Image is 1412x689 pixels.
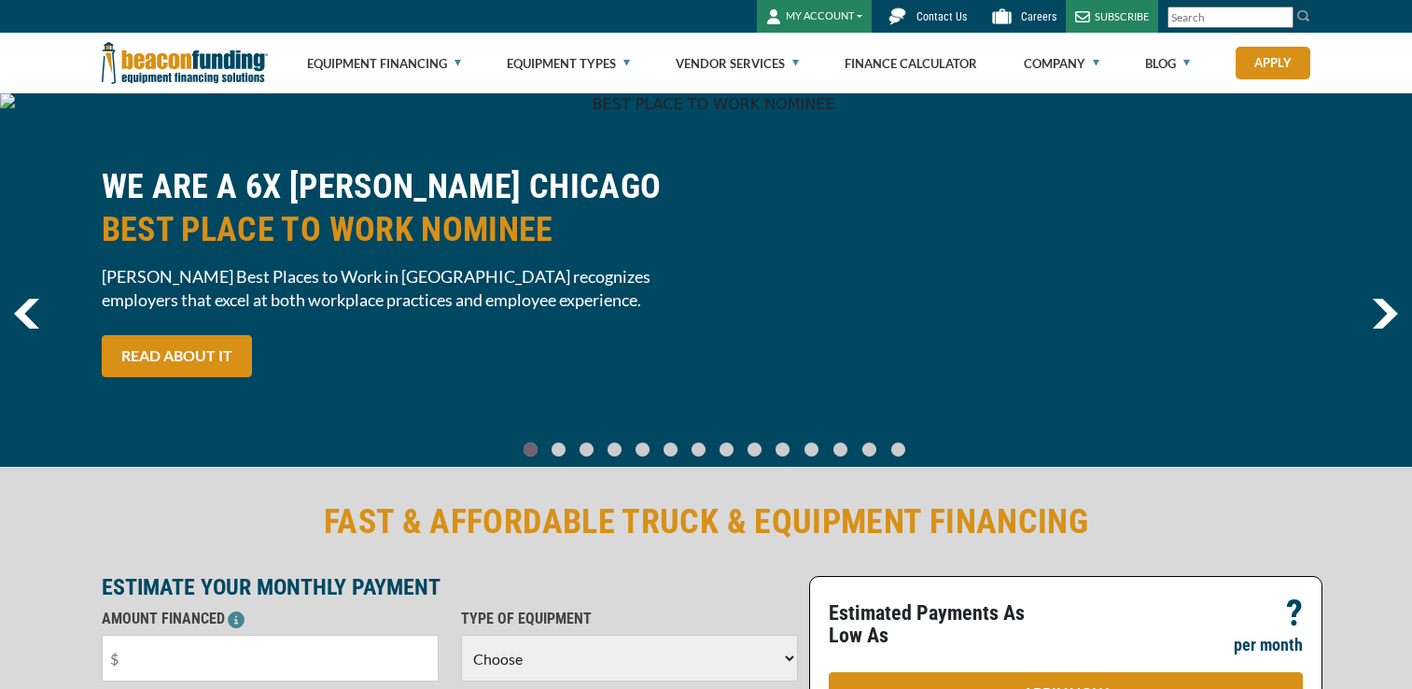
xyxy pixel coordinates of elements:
img: Right Navigator [1372,299,1398,329]
a: next [1372,299,1398,329]
a: Go To Slide 13 [887,442,910,457]
img: Search [1296,8,1311,23]
a: Go To Slide 7 [716,442,738,457]
input: Search [1167,7,1293,28]
a: READ ABOUT IT [102,335,252,377]
a: Go To Slide 1 [548,442,570,457]
img: Left Navigator [14,299,39,329]
input: $ [102,635,439,682]
a: previous [14,299,39,329]
a: Go To Slide 2 [576,442,598,457]
h2: WE ARE A 6X [PERSON_NAME] CHICAGO [102,165,695,251]
a: Go To Slide 8 [744,442,766,457]
span: [PERSON_NAME] Best Places to Work in [GEOGRAPHIC_DATA] recognizes employers that excel at both wo... [102,265,695,312]
a: Apply [1236,47,1310,79]
a: Company [1024,34,1099,93]
a: Clear search text [1274,10,1289,25]
p: ? [1286,602,1303,625]
a: Blog [1145,34,1190,93]
h2: FAST & AFFORDABLE TRUCK & EQUIPMENT FINANCING [102,500,1311,543]
a: Go To Slide 6 [688,442,710,457]
a: Go To Slide 10 [800,442,823,457]
span: Contact Us [916,10,967,23]
a: Go To Slide 11 [829,442,852,457]
a: Vendor Services [676,34,799,93]
a: Finance Calculator [845,34,977,93]
a: Go To Slide 0 [520,442,542,457]
a: Go To Slide 4 [632,442,654,457]
span: BEST PLACE TO WORK NOMINEE [102,208,695,251]
p: Estimated Payments As Low As [829,602,1055,647]
p: AMOUNT FINANCED [102,608,439,630]
p: TYPE OF EQUIPMENT [461,608,798,630]
span: Careers [1021,10,1056,23]
p: ESTIMATE YOUR MONTHLY PAYMENT [102,576,798,598]
a: Go To Slide 9 [772,442,794,457]
a: Go To Slide 3 [604,442,626,457]
a: Equipment Types [507,34,630,93]
a: Go To Slide 5 [660,442,682,457]
p: per month [1234,634,1303,656]
a: Equipment Financing [307,34,461,93]
img: Beacon Funding Corporation logo [102,33,268,93]
a: Go To Slide 12 [858,442,881,457]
